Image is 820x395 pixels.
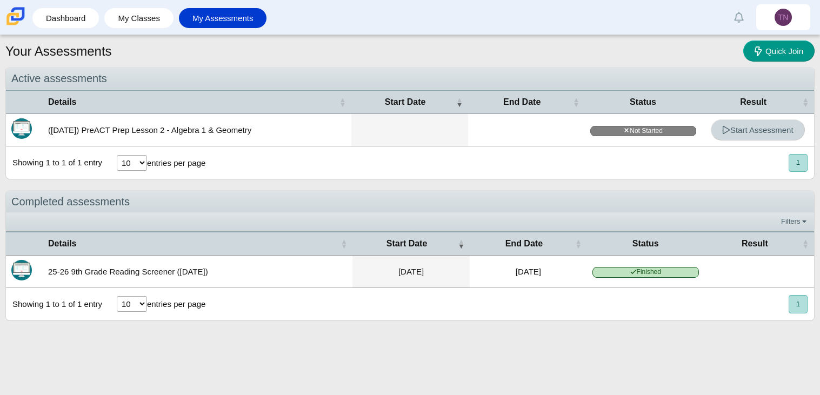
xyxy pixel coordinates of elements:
[575,238,582,249] span: End Date : Activate to sort
[11,118,32,139] img: Itembank
[5,42,112,61] h1: Your Assessments
[590,96,696,108] span: Status
[590,126,696,136] span: Not Started
[6,191,814,213] div: Completed assessments
[6,146,102,179] div: Showing 1 to 1 of 1 entry
[592,238,699,250] span: Status
[4,5,27,28] img: Carmen School of Science & Technology
[11,260,32,280] img: Itembank
[6,68,814,90] div: Active assessments
[6,288,102,320] div: Showing 1 to 1 of 1 entry
[339,97,346,108] span: Details : Activate to sort
[802,238,809,249] span: Result : Activate to sort
[43,114,351,146] td: ([DATE]) PreACT Prep Lesson 2 - Algebra 1 & Geometry
[756,4,810,30] a: TN
[184,8,262,28] a: My Assessments
[789,295,808,313] button: 1
[475,238,573,250] span: End Date
[778,14,789,21] span: TN
[743,41,815,62] a: Quick Join
[4,20,27,29] a: Carmen School of Science & Technology
[38,8,94,28] a: Dashboard
[707,96,800,108] span: Result
[788,154,808,172] nav: pagination
[474,96,571,108] span: End Date
[765,46,803,56] span: Quick Join
[727,5,751,29] a: Alerts
[398,267,424,276] time: Aug 21, 2025 at 11:13 AM
[592,267,699,277] span: Finished
[788,295,808,313] nav: pagination
[710,238,800,250] span: Result
[147,299,205,309] label: entries per page
[789,154,808,172] button: 1
[110,8,168,28] a: My Classes
[456,97,463,108] span: Start Date : Activate to remove sorting
[48,96,337,108] span: Details
[778,216,811,227] a: Filters
[357,96,454,108] span: Start Date
[711,119,805,140] a: Start Assessment
[341,238,347,249] span: Details : Activate to sort
[573,97,579,108] span: End Date : Activate to sort
[722,125,794,135] span: Start Assessment
[802,97,809,108] span: Result : Activate to sort
[358,238,456,250] span: Start Date
[516,267,541,276] time: Aug 21, 2025 at 11:39 AM
[458,238,464,249] span: Start Date : Activate to remove sorting
[147,158,205,168] label: entries per page
[43,256,352,288] td: 25-26 9th Grade Reading Screener ([DATE])
[48,238,338,250] span: Details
